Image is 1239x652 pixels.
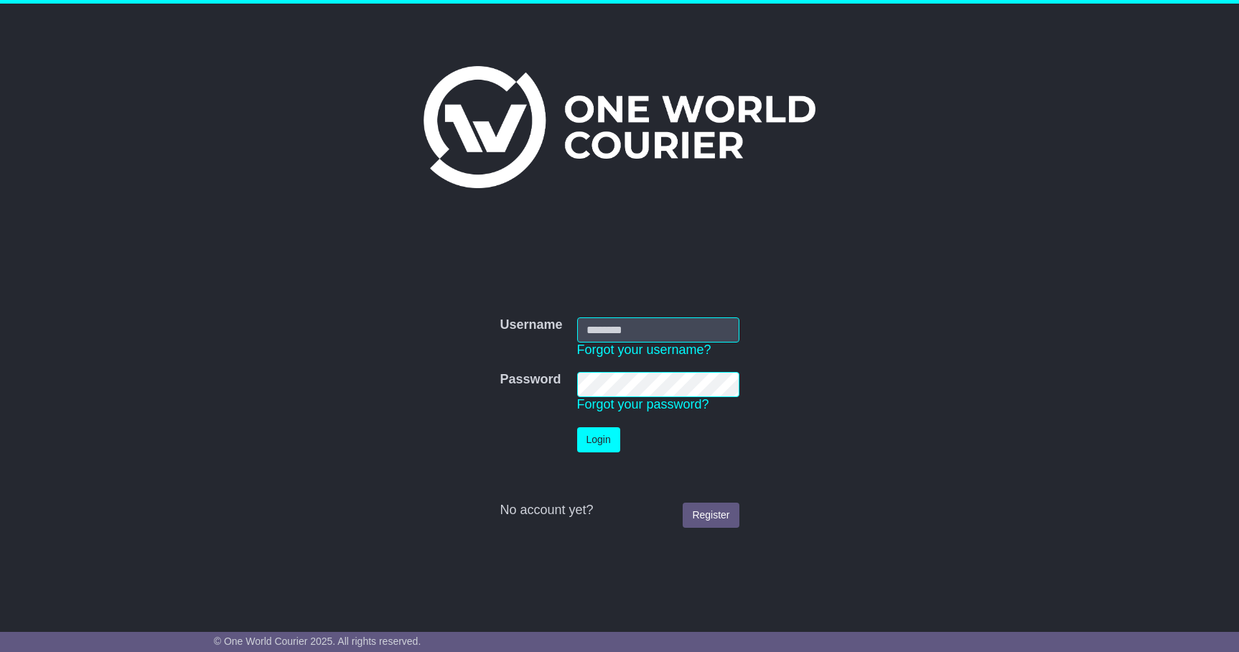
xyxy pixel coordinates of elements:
div: No account yet? [500,503,739,518]
a: Register [683,503,739,528]
label: Password [500,372,561,388]
a: Forgot your password? [577,397,709,411]
a: Forgot your username? [577,343,711,357]
span: © One World Courier 2025. All rights reserved. [214,635,421,647]
label: Username [500,317,562,333]
button: Login [577,427,620,452]
img: One World [424,66,815,188]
